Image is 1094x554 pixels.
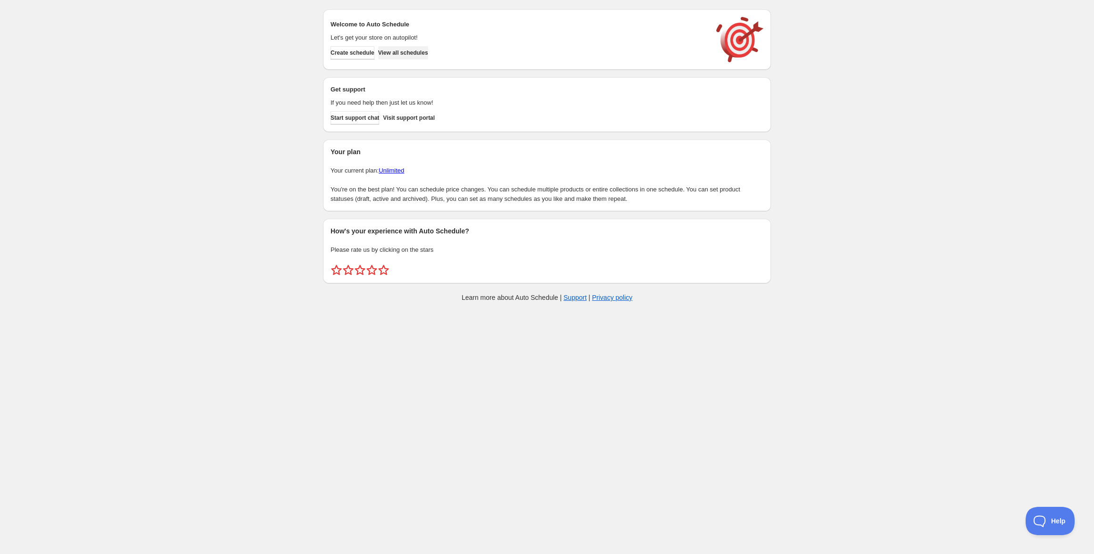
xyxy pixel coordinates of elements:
a: Support [564,294,587,301]
iframe: Toggle Customer Support [1026,507,1075,535]
p: Let's get your store on autopilot! [331,33,707,42]
p: You're on the best plan! You can schedule price changes. You can schedule multiple products or en... [331,185,763,204]
span: View all schedules [378,49,428,57]
a: Privacy policy [592,294,633,301]
span: Visit support portal [383,114,435,122]
a: Start support chat [331,111,379,124]
h2: How's your experience with Auto Schedule? [331,226,763,236]
p: Learn more about Auto Schedule | | [462,293,632,302]
p: Please rate us by clicking on the stars [331,245,763,255]
p: Your current plan: [331,166,763,175]
span: Start support chat [331,114,379,122]
p: If you need help then just let us know! [331,98,707,107]
h2: Welcome to Auto Schedule [331,20,707,29]
button: Create schedule [331,46,374,59]
h2: Your plan [331,147,763,157]
a: Unlimited [379,167,404,174]
button: View all schedules [378,46,428,59]
h2: Get support [331,85,707,94]
span: Create schedule [331,49,374,57]
a: Visit support portal [383,111,435,124]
